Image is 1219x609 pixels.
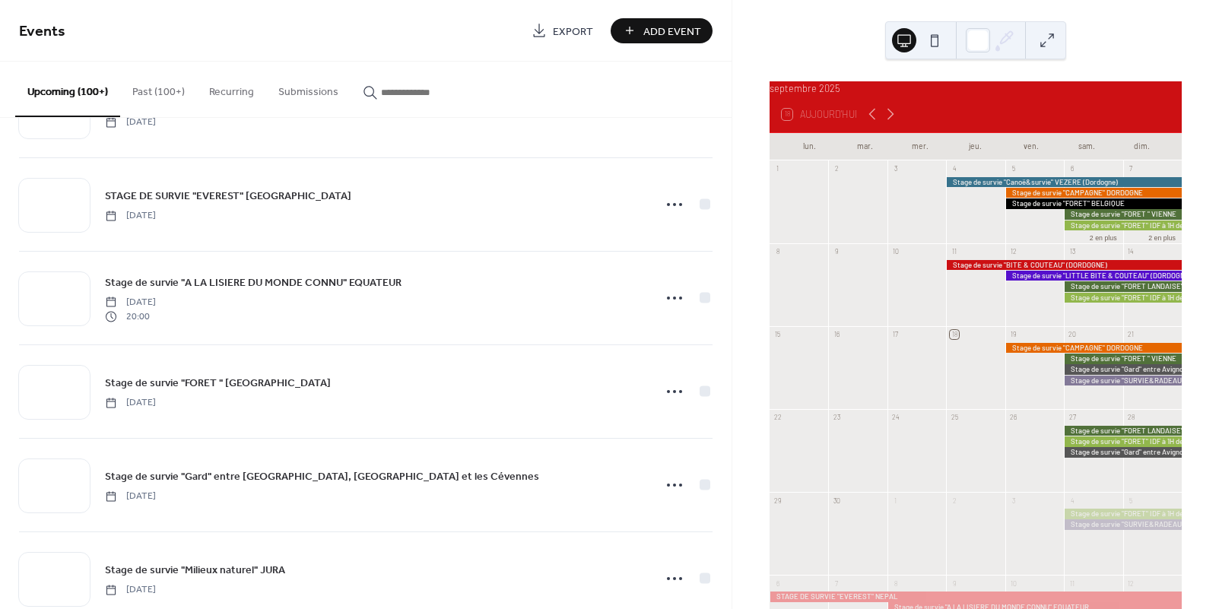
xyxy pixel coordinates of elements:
div: 13 [1068,247,1077,256]
div: Stage de survie "FORET LANDAISE" Mont de Marsan ou 1h au sud de Bordeaux [1064,426,1182,436]
div: Stage de survie "SURVIE&RADEAU" NIORT [1064,519,1182,529]
div: 1 [773,164,783,173]
div: 7 [832,579,841,588]
button: Recurring [197,62,266,116]
div: 5 [1126,496,1135,505]
div: 6 [1068,164,1077,173]
a: Stage de survie "Gard" entre [GEOGRAPHIC_DATA], [GEOGRAPHIC_DATA] et les Cévennes [105,468,539,485]
div: 16 [832,330,841,339]
div: 24 [891,413,900,422]
div: 4 [1068,496,1077,505]
div: STAGE DE SURVIE "EVEREST" NEPAL [770,592,1182,601]
div: sam. [1059,133,1114,160]
div: 15 [773,330,783,339]
span: [DATE] [105,116,156,129]
div: Stage de survie "BITE & COUTEAU" (DORDOGNE) [946,260,1182,270]
span: Stage de survie "FORET " [GEOGRAPHIC_DATA] [105,376,331,392]
div: 11 [950,247,959,256]
div: Stage de survie "FORET" IDF à 1H de PARIS dans les Yvelines [1064,509,1182,519]
div: Stage de survie "CAMPAGNE" DORDOGNE [1005,188,1182,198]
div: 25 [950,413,959,422]
div: 2 [950,496,959,505]
div: Stage de survie "FORET" IDF à 1H de PARIS dans les Yvelines [1064,436,1182,446]
span: [DATE] [105,296,156,309]
div: septembre 2025 [770,81,1182,96]
span: Export [553,24,593,40]
span: [DATE] [105,490,156,503]
div: Stage de survie "FORET" BELGIQUE [1005,198,1182,208]
div: 12 [1008,247,1017,256]
div: 23 [832,413,841,422]
span: Events [19,17,65,46]
div: 11 [1068,579,1077,588]
div: 22 [773,413,783,422]
div: 19 [1008,330,1017,339]
div: ven. [1003,133,1059,160]
div: 17 [891,330,900,339]
div: Stage de survie "FORET" IDF à 1H de PARIS dans les Yvelines [1064,293,1182,303]
a: Export [520,18,605,43]
div: 9 [832,247,841,256]
div: 27 [1068,413,1077,422]
div: 4 [950,164,959,173]
div: jeu. [948,133,1003,160]
div: Stage de survie "FORET " VIENNE [1064,354,1182,363]
div: 8 [891,579,900,588]
div: Stage de survie "FORET" IDF à 1H de PARIS dans les Yvelines [1064,220,1182,230]
div: 8 [773,247,783,256]
div: 9 [950,579,959,588]
div: Stage de survie "CAMPAGNE" DORDOGNE [1005,343,1182,353]
button: 2 en plus [1142,231,1182,243]
span: Stage de survie "Milieux naturel" JURA [105,563,285,579]
div: 26 [1008,413,1017,422]
div: mer. [893,133,948,160]
div: Stage de survie "SURVIE&RADEAU" NIORT [1064,376,1182,385]
div: 5 [1008,164,1017,173]
div: 12 [1126,579,1135,588]
button: Past (100+) [120,62,197,116]
span: Stage de survie "A LA LISIERE DU MONDE CONNU" EQUATEUR [105,275,402,291]
span: [DATE] [105,396,156,410]
div: Stage de survie "FORET " VIENNE [1064,209,1182,219]
button: 2 en plus [1084,231,1123,243]
div: 29 [773,496,783,505]
div: lun. [782,133,837,160]
span: STAGE DE SURVIE "EVEREST" [GEOGRAPHIC_DATA] [105,189,351,205]
button: Submissions [266,62,351,116]
div: 10 [1008,579,1017,588]
div: Stage de survie "Gard" entre Avignon, Nîmes et les Cévennes [1064,447,1182,457]
span: Add Event [643,24,701,40]
a: Stage de survie "A LA LISIERE DU MONDE CONNU" EQUATEUR [105,274,402,291]
div: Stage de survie "FORET LANDAISE" Mont de Marsan ou 1h au sud de Bordeaux [1064,281,1182,291]
a: Stage de survie "FORET " [GEOGRAPHIC_DATA] [105,374,331,392]
div: 3 [891,164,900,173]
div: 7 [1126,164,1135,173]
div: Stage de survie "Canoë&survie" VEZERE (Dordogne) [946,177,1182,187]
div: 2 [832,164,841,173]
span: 20:00 [105,309,156,323]
div: 21 [1126,330,1135,339]
a: Stage de survie "Milieux naturel" JURA [105,561,285,579]
div: 10 [891,247,900,256]
button: Add Event [611,18,713,43]
a: STAGE DE SURVIE "EVEREST" [GEOGRAPHIC_DATA] [105,187,351,205]
div: 6 [773,579,783,588]
div: Stage de survie "LITTLE BITE & COUTEAU" (DORDOGNE) [1005,271,1182,281]
div: 20 [1068,330,1077,339]
div: 28 [1126,413,1135,422]
button: Upcoming (100+) [15,62,120,117]
div: 1 [891,496,900,505]
div: 30 [832,496,841,505]
div: Stage de survie "Gard" entre Avignon, Nîmes et les Cévennes [1064,364,1182,374]
span: Stage de survie "Gard" entre [GEOGRAPHIC_DATA], [GEOGRAPHIC_DATA] et les Cévennes [105,469,539,485]
div: 3 [1008,496,1017,505]
span: [DATE] [105,583,156,597]
div: 18 [950,330,959,339]
span: [DATE] [105,209,156,223]
div: 14 [1126,247,1135,256]
div: dim. [1114,133,1170,160]
div: mar. [837,133,893,160]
